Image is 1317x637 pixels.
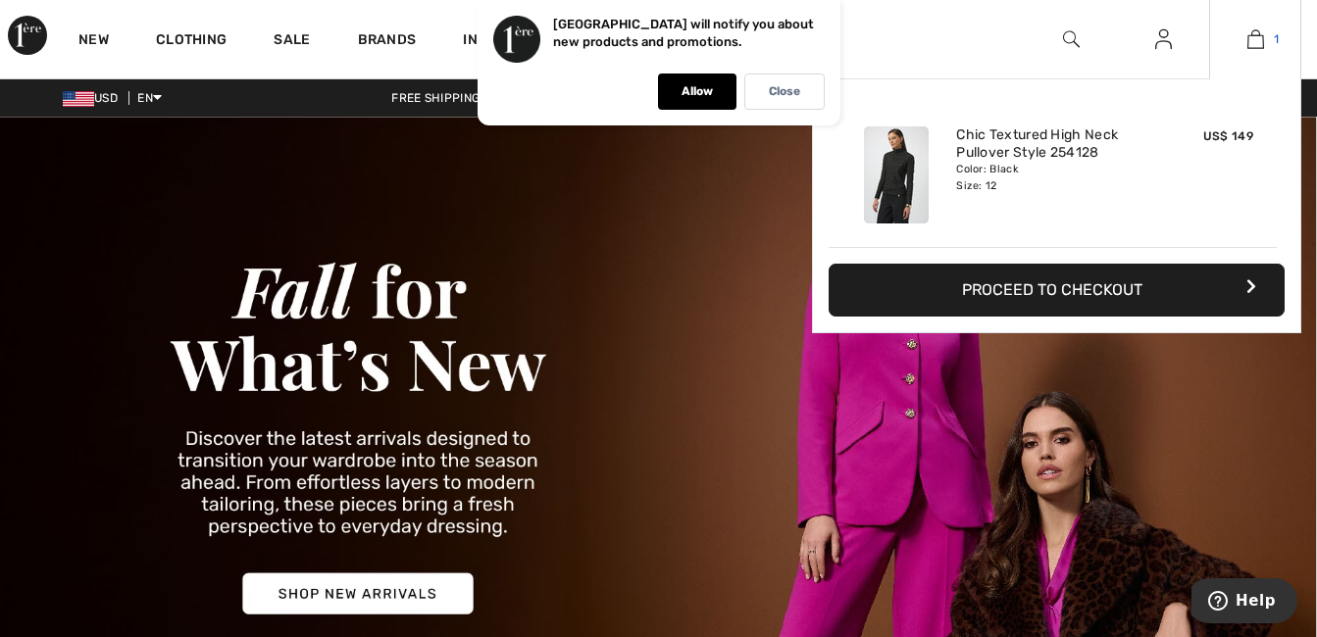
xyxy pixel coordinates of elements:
[1210,27,1300,51] a: 1
[864,126,929,223] img: Chic Textured High Neck Pullover Style 254128
[1274,30,1279,48] span: 1
[358,31,417,52] a: Brands
[463,31,550,52] span: Inspiration
[63,91,126,105] span: USD
[1063,27,1080,51] img: search the website
[274,31,310,52] a: Sale
[137,91,162,105] span: EN
[1191,578,1297,627] iframe: Opens a widget where you can find more information
[682,84,713,99] p: Allow
[1140,27,1188,52] a: Sign In
[8,16,47,55] img: 1ère Avenue
[956,126,1149,162] a: Chic Textured High Neck Pullover Style 254128
[956,162,1149,193] div: Color: Black Size: 12
[376,91,625,105] a: Free shipping on orders over $99
[78,31,109,52] a: New
[769,84,800,99] p: Close
[63,91,94,107] img: US Dollar
[156,31,227,52] a: Clothing
[1203,129,1253,143] span: US$ 149
[1247,27,1264,51] img: My Bag
[829,264,1285,317] button: Proceed to Checkout
[1155,27,1172,51] img: My Info
[553,17,814,49] p: [GEOGRAPHIC_DATA] will notify you about new products and promotions.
